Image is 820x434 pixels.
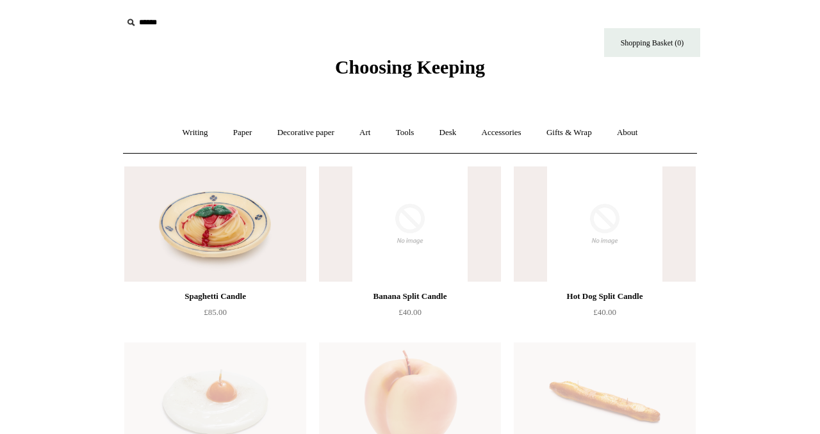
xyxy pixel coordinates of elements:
[514,166,696,282] img: no-image-2048-a2addb12_grande.gif
[335,56,485,77] span: Choosing Keeping
[517,289,693,304] div: Hot Dog Split Candle
[514,289,696,341] a: Hot Dog Split Candle £40.00
[319,289,501,341] a: Banana Split Candle £40.00
[428,116,468,150] a: Desk
[384,116,426,150] a: Tools
[222,116,264,150] a: Paper
[171,116,220,150] a: Writing
[127,289,303,304] div: Spaghetti Candle
[124,289,306,341] a: Spaghetti Candle £85.00
[204,307,227,317] span: £85.00
[266,116,346,150] a: Decorative paper
[319,166,501,282] img: no-image-2048-a2addb12_grande.gif
[605,116,650,150] a: About
[535,116,603,150] a: Gifts & Wrap
[348,116,382,150] a: Art
[593,307,616,317] span: £40.00
[335,67,485,76] a: Choosing Keeping
[398,307,422,317] span: £40.00
[124,166,306,282] img: Spaghetti Candle
[604,28,700,57] a: Shopping Basket (0)
[124,166,306,282] a: Spaghetti Candle Spaghetti Candle
[322,289,498,304] div: Banana Split Candle
[470,116,533,150] a: Accessories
